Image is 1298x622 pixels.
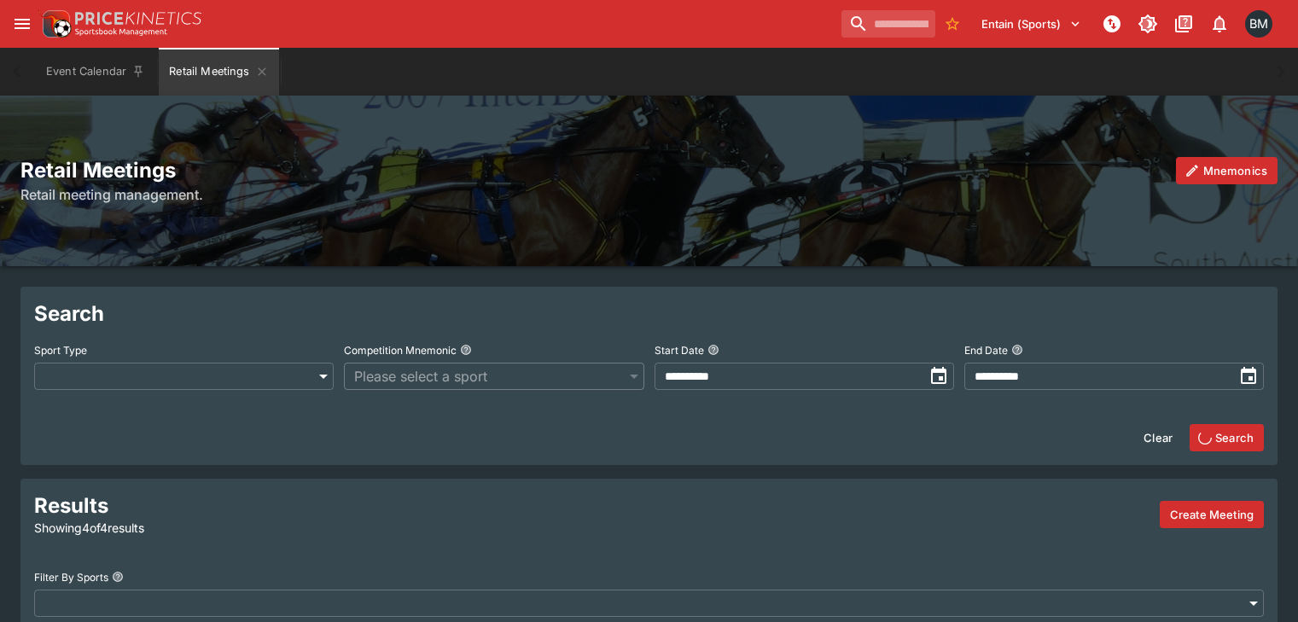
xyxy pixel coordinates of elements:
button: NOT Connected to PK [1097,9,1127,39]
button: No Bookmarks [939,10,966,38]
h2: Results [34,492,426,519]
button: Retail Meetings [159,48,278,96]
p: Sport Type [34,343,87,358]
button: Create a new meeting by adding events [1160,501,1264,528]
button: Notifications [1204,9,1235,39]
button: toggle date time picker [1233,361,1264,392]
p: Competition Mnemonic [344,343,457,358]
img: Sportsbook Management [75,28,167,36]
span: Please select a sport [354,366,616,387]
button: Select Tenant [971,10,1091,38]
h2: Search [34,300,1264,327]
p: Filter By Sports [34,570,108,584]
button: Filter By Sports [112,571,124,583]
button: Event Calendar [36,48,155,96]
button: End Date [1011,344,1023,356]
h6: Retail meeting management. [20,184,1278,205]
p: End Date [964,343,1008,358]
button: Clear [1133,424,1183,451]
img: PriceKinetics [75,12,201,25]
p: Showing 4 of 4 results [34,519,426,537]
input: search [841,10,935,38]
p: Start Date [655,343,704,358]
button: Competition Mnemonic [460,344,472,356]
button: Search [1190,424,1264,451]
button: Start Date [707,344,719,356]
button: Byron Monk [1240,5,1278,43]
img: PriceKinetics Logo [38,7,72,41]
div: Byron Monk [1245,10,1272,38]
button: Documentation [1168,9,1199,39]
button: Mnemonics [1176,157,1278,184]
button: open drawer [7,9,38,39]
button: Toggle light/dark mode [1132,9,1163,39]
h2: Retail Meetings [20,157,1278,183]
button: toggle date time picker [923,361,954,392]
